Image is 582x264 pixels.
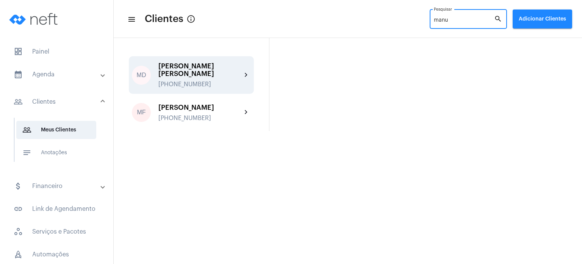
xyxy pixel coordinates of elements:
div: MD [132,66,151,85]
span: sidenav icon [14,47,23,56]
button: Button that displays a tooltip when focused or hovered over [183,11,199,27]
mat-icon: chevron_right [242,71,251,80]
div: [PERSON_NAME] [PERSON_NAME] [158,62,242,77]
div: [PHONE_NUMBER] [158,115,242,122]
mat-icon: sidenav icon [14,182,23,191]
mat-icon: sidenav icon [14,70,23,79]
span: Serviços e Pacotes [8,223,106,241]
span: Anotações [16,144,96,162]
mat-icon: sidenav icon [14,97,23,106]
span: Painel [8,43,106,61]
span: Adicionar Clientes [519,16,566,22]
mat-icon: sidenav icon [22,125,31,134]
mat-panel-title: Agenda [14,70,101,79]
mat-icon: chevron_right [242,108,251,117]
span: Meus Clientes [16,121,96,139]
button: Adicionar Clientes [513,9,572,28]
mat-expansion-panel-header: sidenav iconAgenda [5,65,113,84]
span: Automações [8,245,106,264]
span: Link de Agendamento [8,200,106,218]
mat-panel-title: Financeiro [14,182,101,191]
mat-expansion-panel-header: sidenav iconFinanceiro [5,177,113,195]
mat-icon: search [494,14,503,24]
mat-icon: sidenav icon [127,15,135,24]
mat-icon: sidenav icon [22,148,31,157]
mat-expansion-panel-header: sidenav iconClientes [5,90,113,114]
div: sidenav iconClientes [5,114,113,172]
mat-icon: Button that displays a tooltip when focused or hovered over [186,14,196,24]
input: Pesquisar [434,17,494,24]
span: Clientes [145,13,183,25]
span: sidenav icon [14,250,23,259]
mat-icon: sidenav icon [14,204,23,213]
div: [PHONE_NUMBER] [158,81,242,88]
span: sidenav icon [14,227,23,236]
div: MF [132,103,151,122]
img: logo-neft-novo-2.png [6,4,63,34]
mat-panel-title: Clientes [14,97,101,106]
div: [PERSON_NAME] [158,104,242,111]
